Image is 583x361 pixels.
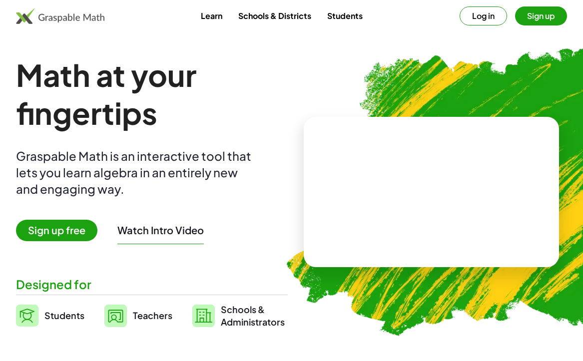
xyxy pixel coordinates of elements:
div: Designed for [16,276,288,293]
video: What is this? This is dynamic math notation. Dynamic math notation plays a central role in how Gr... [356,154,506,229]
a: Students [319,6,371,25]
a: Teachers [104,303,172,328]
img: svg%3e [104,305,127,327]
a: Schools &Administrators [192,303,285,328]
button: Sign up [515,6,567,25]
span: Schools & Administrators [221,303,285,328]
span: Sign up free [16,220,97,241]
div: Graspable Math is an interactive tool that lets you learn algebra in an entirely new and engaging... [16,148,256,197]
img: svg%3e [16,305,38,327]
a: Learn [193,6,230,25]
button: Watch Intro Video [117,224,204,237]
img: svg%3e [192,305,215,327]
span: Teachers [133,310,172,321]
button: Log in [460,6,507,25]
a: Schools & Districts [230,6,319,25]
h1: Math at your fingertips [16,56,288,132]
span: Students [44,310,84,321]
a: Students [16,303,84,328]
